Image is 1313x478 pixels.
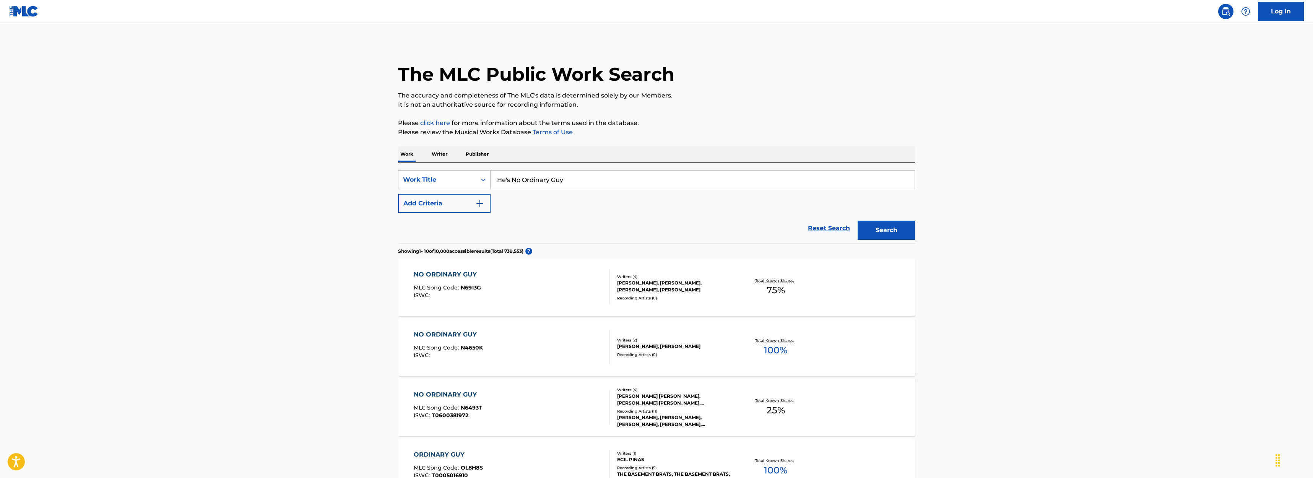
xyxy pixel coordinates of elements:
div: [PERSON_NAME], [PERSON_NAME] [617,343,733,350]
p: Writer [429,146,450,162]
div: Writers ( 4 ) [617,387,733,393]
div: [PERSON_NAME], [PERSON_NAME], [PERSON_NAME], [PERSON_NAME], [PERSON_NAME] [617,414,733,428]
div: Recording Artists ( 11 ) [617,408,733,414]
p: Total Known Shares: [755,338,796,343]
div: EGIL PINAS [617,456,733,463]
span: T0600381972 [432,412,468,419]
iframe: Chat Widget [1275,441,1313,478]
p: Please for more information about the terms used in the database. [398,119,915,128]
span: 100 % [764,463,787,477]
div: NO ORDINARY GUY [414,270,481,279]
p: Total Known Shares: [755,278,796,283]
span: 75 % [767,283,785,297]
div: [PERSON_NAME] [PERSON_NAME], [PERSON_NAME] [PERSON_NAME], [PERSON_NAME], [PERSON_NAME] [617,393,733,406]
span: ? [525,248,532,255]
a: Public Search [1218,4,1233,19]
div: Work Title [403,175,472,184]
span: N6493T [461,404,482,411]
a: NO ORDINARY GUYMLC Song Code:N6913GISWC:Writers (4)[PERSON_NAME], [PERSON_NAME], [PERSON_NAME], [... [398,259,915,316]
span: ISWC : [414,292,432,299]
span: MLC Song Code : [414,344,461,351]
div: Drag [1272,449,1284,472]
span: MLC Song Code : [414,284,461,291]
div: Help [1238,4,1253,19]
a: NO ORDINARY GUYMLC Song Code:N4650KISWC:Writers (2)[PERSON_NAME], [PERSON_NAME]Recording Artists ... [398,319,915,376]
span: ISWC : [414,352,432,359]
p: Showing 1 - 10 of 10,000 accessible results (Total 739,553 ) [398,248,523,255]
a: Log In [1258,2,1304,21]
div: Recording Artists ( 0 ) [617,352,733,358]
a: click here [420,119,450,127]
p: It is not an authoritative source for recording information. [398,100,915,109]
form: Search Form [398,170,915,244]
p: The accuracy and completeness of The MLC's data is determined solely by our Members. [398,91,915,100]
span: MLC Song Code : [414,464,461,471]
button: Add Criteria [398,194,491,213]
img: MLC Logo [9,6,39,17]
div: [PERSON_NAME], [PERSON_NAME], [PERSON_NAME], [PERSON_NAME] [617,280,733,293]
a: Reset Search [804,220,854,237]
span: ISWC : [414,412,432,419]
span: MLC Song Code : [414,404,461,411]
span: 25 % [767,403,785,417]
h1: The MLC Public Work Search [398,63,674,86]
div: Recording Artists ( 5 ) [617,465,733,471]
div: Writers ( 4 ) [617,274,733,280]
p: Please review the Musical Works Database [398,128,915,137]
img: help [1241,7,1250,16]
span: N4650K [461,344,483,351]
a: NO ORDINARY GUYMLC Song Code:N6493TISWC:T0600381972Writers (4)[PERSON_NAME] [PERSON_NAME], [PERSO... [398,379,915,436]
img: search [1221,7,1230,16]
a: Terms of Use [531,128,573,136]
span: OL8H8S [461,464,483,471]
div: Recording Artists ( 0 ) [617,295,733,301]
span: 100 % [764,343,787,357]
div: ORDINARY GUY [414,450,483,459]
p: Work [398,146,416,162]
p: Total Known Shares: [755,398,796,403]
img: 9d2ae6d4665cec9f34b9.svg [475,199,484,208]
button: Search [858,221,915,240]
div: NO ORDINARY GUY [414,390,482,399]
div: Writers ( 1 ) [617,450,733,456]
div: Writers ( 2 ) [617,337,733,343]
p: Total Known Shares: [755,458,796,463]
div: NO ORDINARY GUY [414,330,483,339]
span: N6913G [461,284,481,291]
p: Publisher [463,146,491,162]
